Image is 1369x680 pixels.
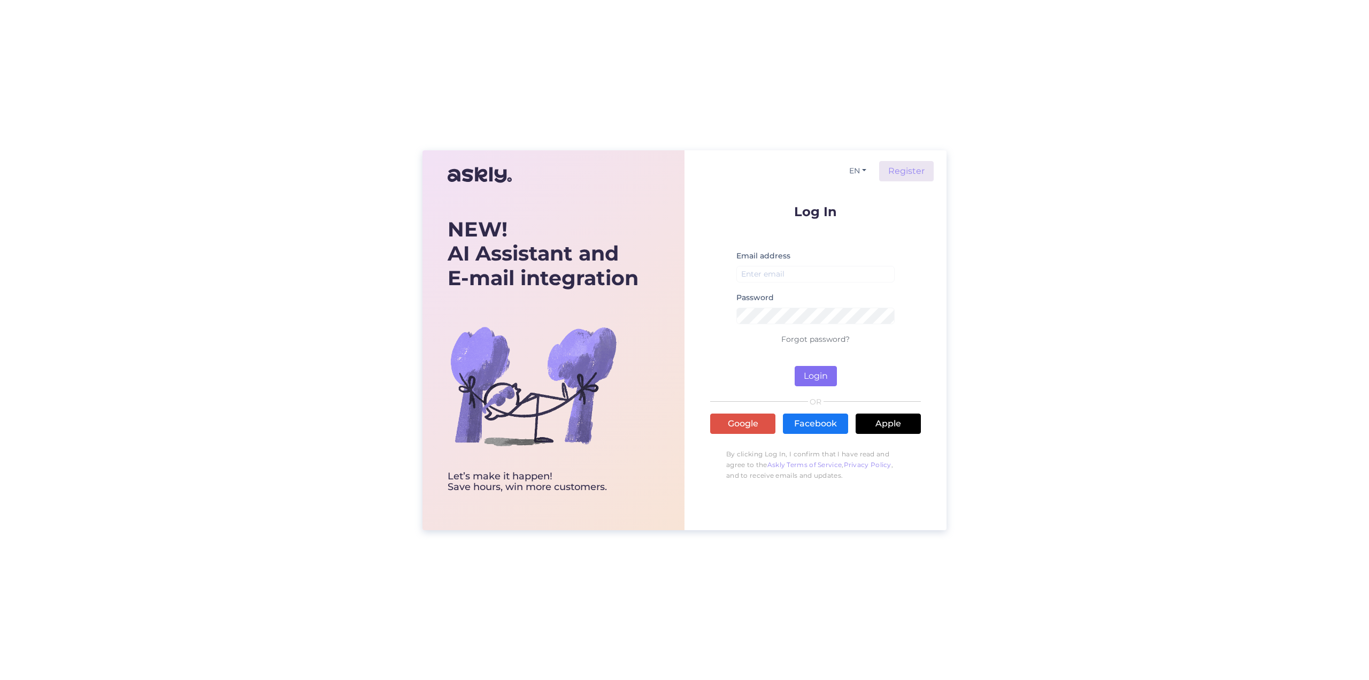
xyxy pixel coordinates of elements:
[736,250,790,262] label: Email address
[736,292,774,303] label: Password
[710,444,921,486] p: By clicking Log In, I confirm that I have read and agree to the , , and to receive emails and upd...
[448,162,512,188] img: Askly
[879,161,934,181] a: Register
[856,414,921,434] a: Apple
[710,414,775,434] a: Google
[808,398,824,406] span: OR
[736,266,895,282] input: Enter email
[448,217,507,242] b: NEW!
[844,461,891,469] a: Privacy Policy
[448,217,639,291] div: AI Assistant and E-mail integration
[795,366,837,386] button: Login
[448,471,639,493] div: Let’s make it happen! Save hours, win more customers.
[783,414,848,434] a: Facebook
[448,300,619,471] img: bg-askly
[710,205,921,218] p: Log In
[767,461,842,469] a: Askly Terms of Service
[781,334,850,344] a: Forgot password?
[845,163,871,179] button: EN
